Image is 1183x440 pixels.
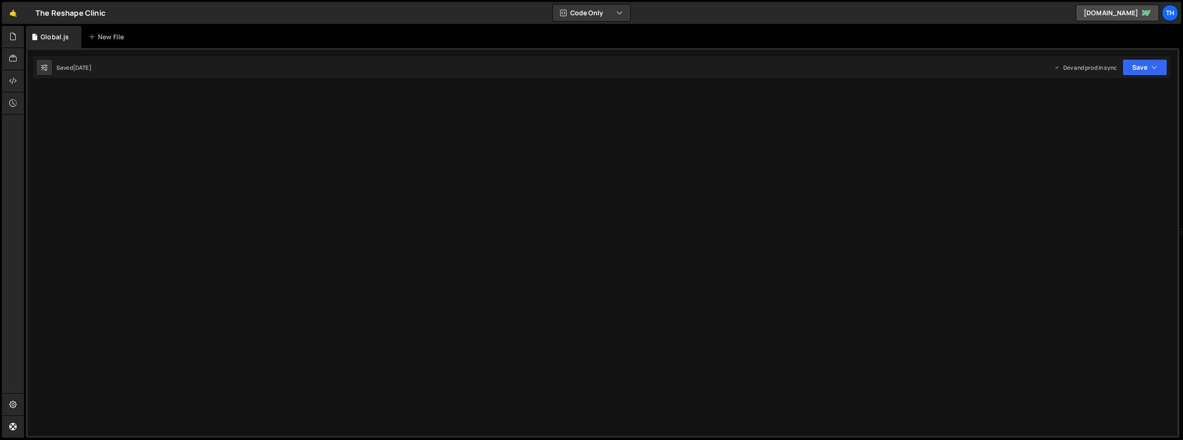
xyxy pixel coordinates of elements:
[1162,5,1178,21] a: Th
[89,32,128,42] div: New File
[1076,5,1159,21] a: [DOMAIN_NAME]
[1054,64,1117,72] div: Dev and prod in sync
[56,64,91,72] div: Saved
[553,5,630,21] button: Code Only
[41,32,69,42] div: Global.js
[1122,59,1167,76] button: Save
[36,7,105,18] div: The Reshape Clinic
[2,2,24,24] a: 🤙
[73,64,91,72] div: [DATE]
